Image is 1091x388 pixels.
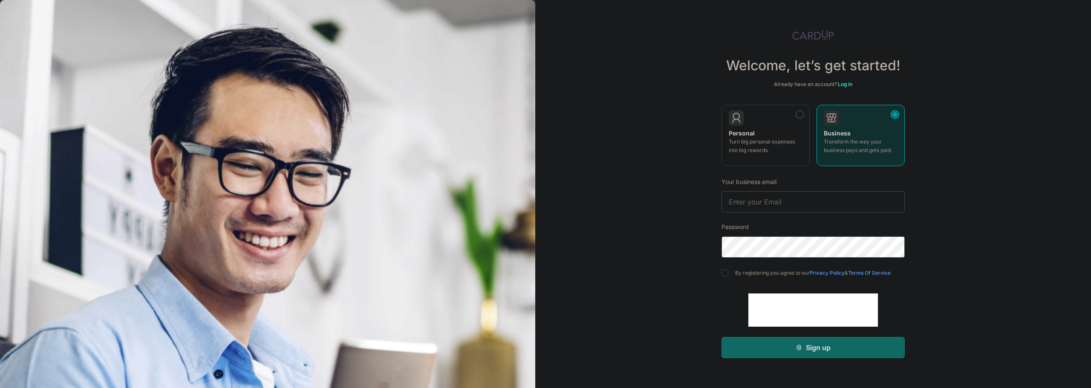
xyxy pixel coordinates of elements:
label: By registering you agree to our & [735,270,905,276]
a: Terms Of Service [848,270,891,276]
a: Business Transform the way your business pays and gets paid. [817,105,905,171]
p: Turn big personal expenses into big rewards. [729,138,802,155]
img: CardUp Logo [792,30,834,40]
a: Privacy Policy [810,270,845,276]
h4: Welcome, let’s get started! [722,57,905,74]
a: Log in [838,81,852,87]
iframe: reCAPTCHA [748,293,878,327]
div: Already have an account? [722,81,905,88]
input: Enter your Email [722,191,905,213]
label: Password [722,223,749,231]
p: Transform the way your business pays and gets paid. [824,138,898,155]
label: Your business email [722,178,776,186]
strong: Personal [729,129,755,137]
strong: Business [824,129,851,137]
a: Personal Turn big personal expenses into big rewards. [722,105,810,171]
